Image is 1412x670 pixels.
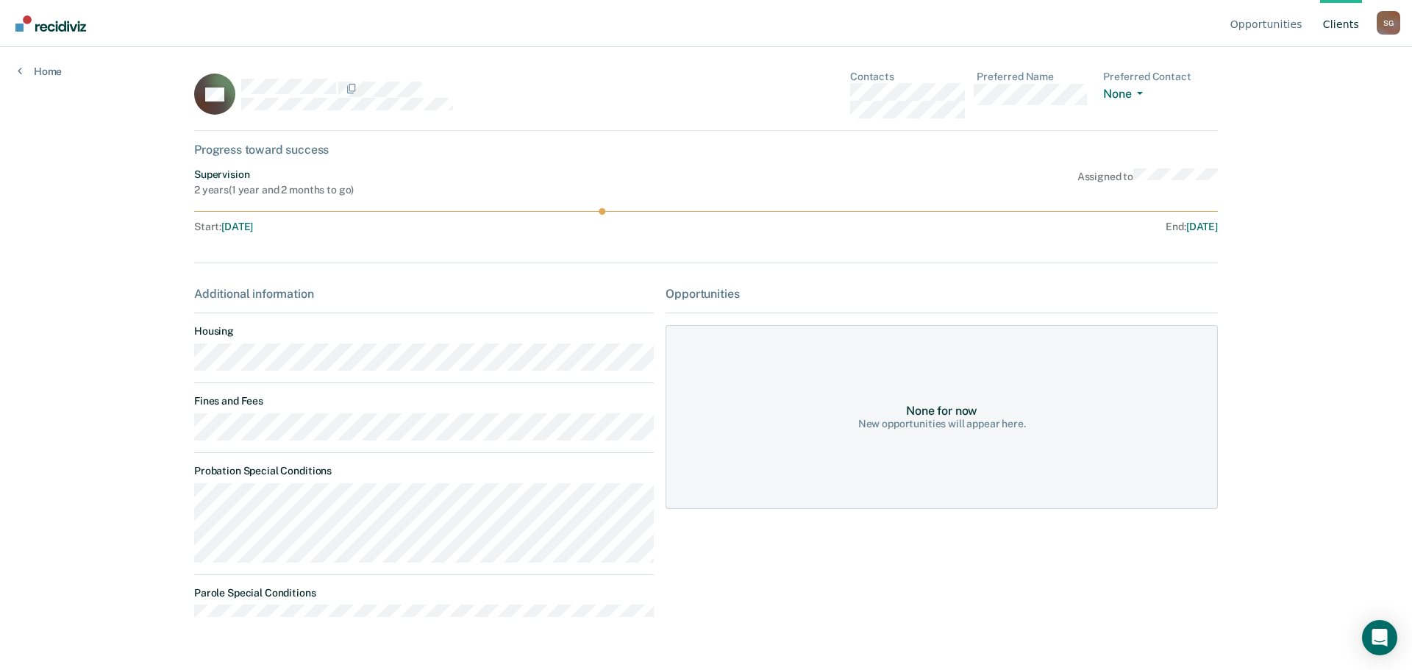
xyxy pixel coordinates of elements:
[1377,11,1400,35] div: S G
[194,168,354,181] div: Supervision
[194,587,654,599] dt: Parole Special Conditions
[194,184,354,196] div: 2 years ( 1 year and 2 months to go )
[1186,221,1218,232] span: [DATE]
[1077,168,1218,196] div: Assigned to
[977,71,1091,83] dt: Preferred Name
[15,15,86,32] img: Recidiviz
[194,325,654,338] dt: Housing
[194,143,1218,157] div: Progress toward success
[666,287,1218,301] div: Opportunities
[850,71,965,83] dt: Contacts
[221,221,253,232] span: [DATE]
[1103,71,1218,83] dt: Preferred Contact
[194,465,654,477] dt: Probation Special Conditions
[1103,87,1149,104] button: None
[906,404,977,418] div: None for now
[194,287,654,301] div: Additional information
[194,221,707,233] div: Start :
[713,221,1218,233] div: End :
[1362,620,1397,655] div: Open Intercom Messenger
[194,395,654,407] dt: Fines and Fees
[858,418,1026,430] div: New opportunities will appear here.
[18,65,62,78] a: Home
[1377,11,1400,35] button: Profile dropdown button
